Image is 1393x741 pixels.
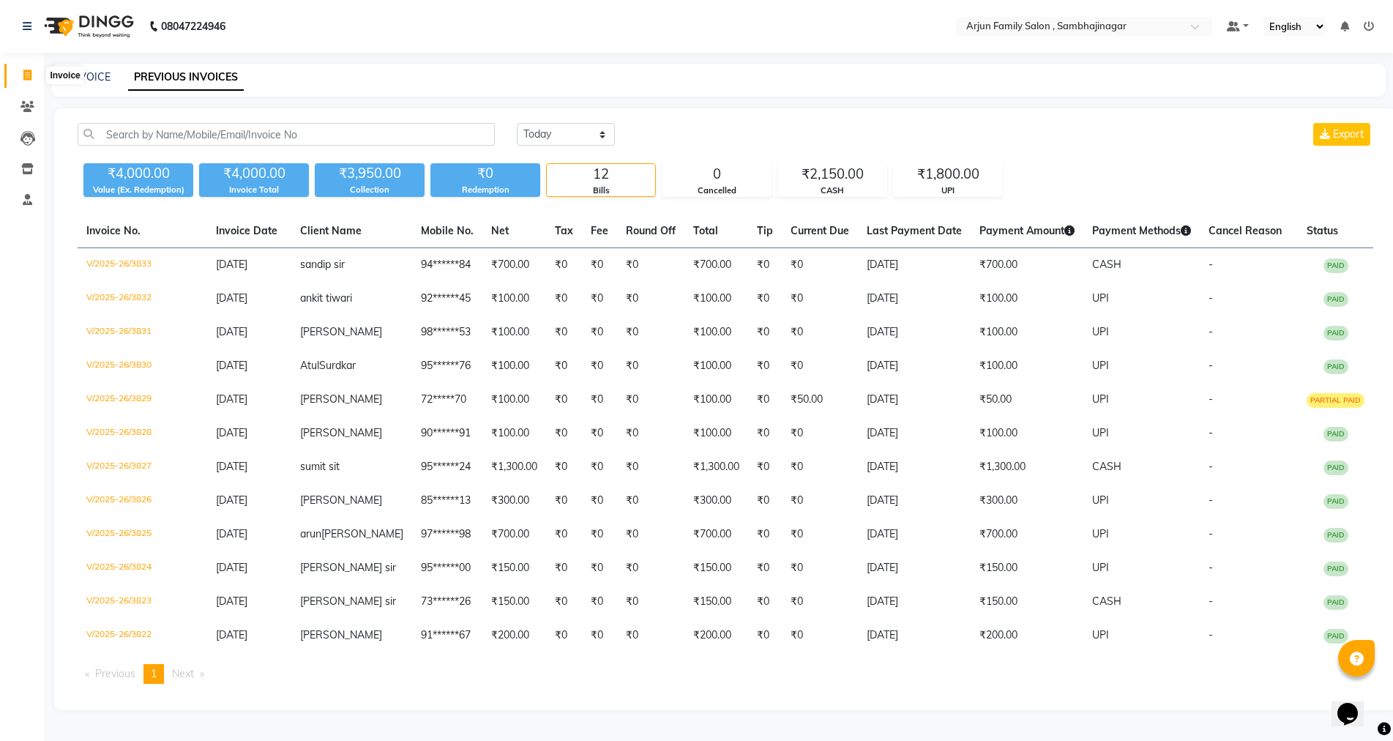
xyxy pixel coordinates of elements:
[1323,629,1348,644] span: PAID
[626,224,676,237] span: Round Off
[78,585,207,619] td: V/2025-26/3823
[300,527,321,540] span: arun
[782,282,858,316] td: ₹0
[617,551,684,585] td: ₹0
[617,316,684,349] td: ₹0
[216,426,247,439] span: [DATE]
[546,619,582,652] td: ₹0
[757,224,773,237] span: Tip
[971,551,1083,585] td: ₹150.00
[748,551,782,585] td: ₹0
[216,258,247,271] span: [DATE]
[1209,392,1213,406] span: -
[1323,258,1348,273] span: PAID
[482,551,546,585] td: ₹150.00
[300,224,362,237] span: Client Name
[684,585,748,619] td: ₹150.00
[482,585,546,619] td: ₹150.00
[430,163,540,184] div: ₹0
[858,484,971,518] td: [DATE]
[546,282,582,316] td: ₹0
[782,551,858,585] td: ₹0
[216,224,277,237] span: Invoice Date
[546,518,582,551] td: ₹0
[300,628,382,641] span: [PERSON_NAME]
[617,383,684,417] td: ₹0
[748,349,782,383] td: ₹0
[782,316,858,349] td: ₹0
[547,185,655,197] div: Bills
[582,484,617,518] td: ₹0
[300,595,396,608] span: [PERSON_NAME] sir
[1092,426,1109,439] span: UPI
[1323,427,1348,442] span: PAID
[1092,325,1109,338] span: UPI
[83,163,193,184] div: ₹4,000.00
[300,359,319,372] span: Atul
[1092,359,1109,372] span: UPI
[617,282,684,316] td: ₹0
[37,6,138,47] img: logo
[300,291,352,305] span: ankit tiwari
[1323,326,1348,340] span: PAID
[617,248,684,283] td: ₹0
[1307,393,1364,408] span: PARTIAL PAID
[1092,527,1109,540] span: UPI
[300,426,382,439] span: [PERSON_NAME]
[216,595,247,608] span: [DATE]
[546,484,582,518] td: ₹0
[319,359,356,372] span: Surdkar
[199,184,309,196] div: Invoice Total
[684,316,748,349] td: ₹100.00
[617,450,684,484] td: ₹0
[546,417,582,450] td: ₹0
[300,325,382,338] span: [PERSON_NAME]
[1092,494,1109,507] span: UPI
[482,518,546,551] td: ₹700.00
[1209,494,1213,507] span: -
[684,619,748,652] td: ₹200.00
[582,282,617,316] td: ₹0
[582,417,617,450] td: ₹0
[684,450,748,484] td: ₹1,300.00
[78,450,207,484] td: V/2025-26/3827
[778,164,886,185] div: ₹2,150.00
[684,551,748,585] td: ₹150.00
[858,248,971,283] td: [DATE]
[546,248,582,283] td: ₹0
[546,585,582,619] td: ₹0
[1323,360,1348,374] span: PAID
[46,67,83,84] div: Invoice
[83,184,193,196] div: Value (Ex. Redemption)
[78,282,207,316] td: V/2025-26/3832
[1092,258,1121,271] span: CASH
[430,184,540,196] div: Redemption
[1313,123,1370,146] button: Export
[693,224,718,237] span: Total
[86,224,141,237] span: Invoice No.
[1209,561,1213,574] span: -
[315,184,425,196] div: Collection
[684,518,748,551] td: ₹700.00
[482,349,546,383] td: ₹100.00
[1209,426,1213,439] span: -
[662,185,771,197] div: Cancelled
[582,383,617,417] td: ₹0
[748,518,782,551] td: ₹0
[78,551,207,585] td: V/2025-26/3824
[1323,562,1348,576] span: PAID
[582,248,617,283] td: ₹0
[421,224,474,237] span: Mobile No.
[1092,595,1121,608] span: CASH
[971,585,1083,619] td: ₹150.00
[1092,628,1109,641] span: UPI
[782,417,858,450] td: ₹0
[617,349,684,383] td: ₹0
[78,484,207,518] td: V/2025-26/3826
[216,494,247,507] span: [DATE]
[128,64,244,91] a: PREVIOUS INVOICES
[748,282,782,316] td: ₹0
[546,383,582,417] td: ₹0
[971,349,1083,383] td: ₹100.00
[979,224,1075,237] span: Payment Amount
